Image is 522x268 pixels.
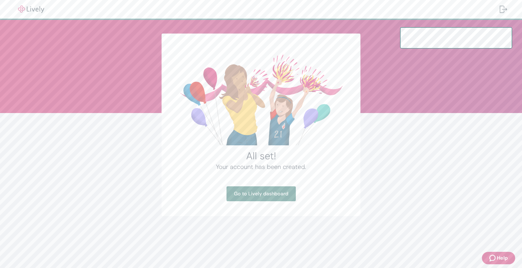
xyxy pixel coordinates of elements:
[482,252,515,264] button: Zendesk support iconHelp
[176,162,346,171] h4: Your account has been created.
[489,254,497,262] svg: Zendesk support icon
[495,2,512,17] button: Log out
[497,254,508,262] span: Help
[227,186,296,201] a: Go to Lively dashboard
[176,150,346,162] h2: All set!
[14,6,48,13] img: Lively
